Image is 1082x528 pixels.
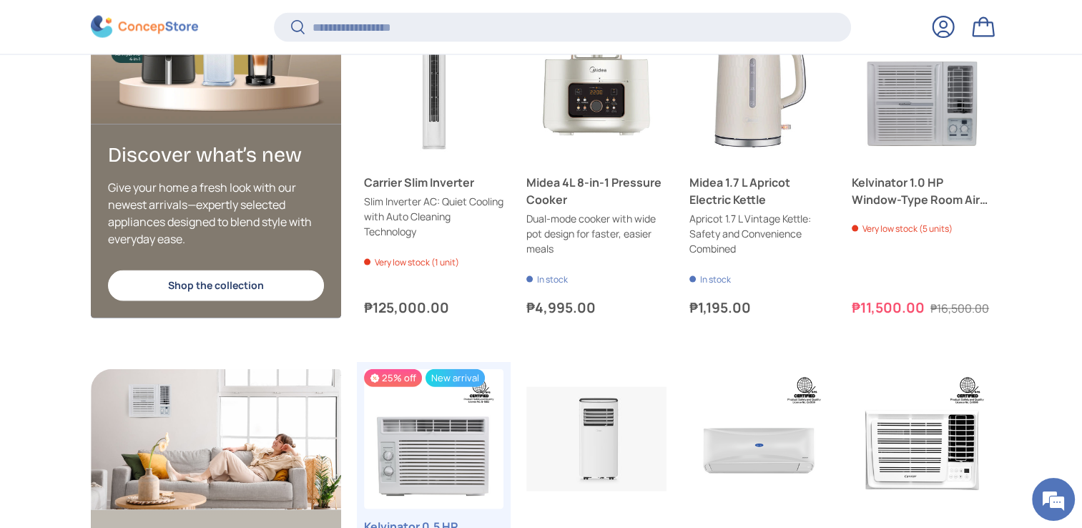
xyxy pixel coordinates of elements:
p: Give your home a fresh look with our newest arrivals—expertly selected appliances designed to ble... [108,179,324,248]
a: Midea 1.0 HP White Portable Air Conditioner [526,369,667,509]
a: Kelvinator 1.0 HP Window-Type Room Air Conditioner [852,174,992,208]
img: ConcepStore [91,16,198,38]
a: Carrier Slim Inverter [364,174,504,191]
a: Your air cooling solution! [91,369,341,510]
a: Shop the collection [108,270,324,301]
a: Kelvinator 1.0 HP Window-Type Room Air Conditioner [852,19,992,160]
textarea: Type your message and hit 'Enter' [7,365,272,415]
span: We're online! [83,167,197,312]
div: Minimize live chat window [235,7,269,41]
a: Kelvinator 0.5 HP Window-Type Room Air Conditioner [364,369,504,509]
span: 25% off [364,369,422,387]
a: Carrier Crystal 2, Inverter Split-type Air Conditioner [689,369,830,509]
a: Midea 1.7 L Apricot Electric Kettle [689,174,830,208]
a: Midea 4L 8-in-1 Pressure Cooker [526,174,667,208]
a: Carrier Slim Inverter [364,19,504,160]
div: Chat with us now [74,80,240,99]
a: Carrier Compact Inverter, Window-Type Air Conditioner [852,369,992,509]
h2: Discover what’s new [108,142,324,168]
a: Midea 1.7 L Apricot Electric Kettle [689,19,830,160]
a: Midea 4L 8-in-1 Pressure Cooker [526,19,667,160]
span: New arrival [426,369,485,387]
